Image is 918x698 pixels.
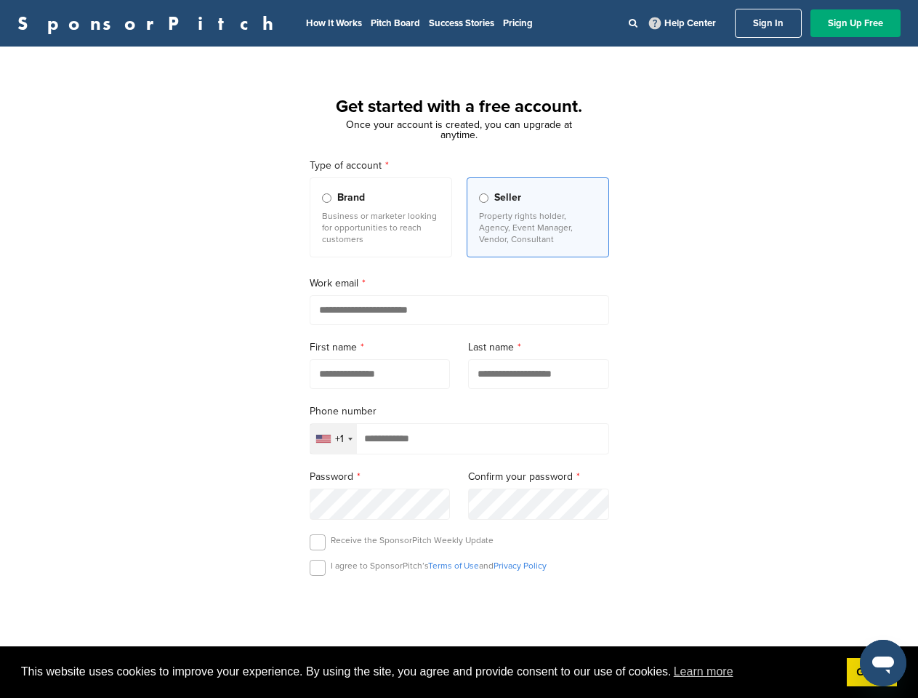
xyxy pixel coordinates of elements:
label: Password [310,469,451,485]
p: Receive the SponsorPitch Weekly Update [331,534,494,546]
iframe: Button to launch messaging window [860,640,906,686]
a: Pricing [503,17,533,29]
a: dismiss cookie message [847,658,897,687]
input: Brand Business or marketer looking for opportunities to reach customers [322,193,331,203]
a: How It Works [306,17,362,29]
span: Once your account is created, you can upgrade at anytime. [346,119,572,141]
a: Help Center [646,15,719,32]
a: learn more about cookies [672,661,736,683]
a: SponsorPitch [17,14,283,33]
a: Success Stories [429,17,494,29]
label: First name [310,340,451,356]
a: Sign In [735,9,802,38]
a: Sign Up Free [810,9,901,37]
h1: Get started with a free account. [292,94,627,120]
div: Selected country [310,424,357,454]
input: Seller Property rights holder, Agency, Event Manager, Vendor, Consultant [479,193,488,203]
p: I agree to SponsorPitch’s and [331,560,547,571]
a: Pitch Board [371,17,420,29]
span: This website uses cookies to improve your experience. By using the site, you agree and provide co... [21,661,835,683]
label: Confirm your password [468,469,609,485]
span: Seller [494,190,521,206]
label: Phone number [310,404,609,420]
a: Terms of Use [428,561,479,571]
span: Brand [337,190,365,206]
a: Privacy Policy [494,561,547,571]
p: Property rights holder, Agency, Event Manager, Vendor, Consultant [479,210,597,245]
p: Business or marketer looking for opportunities to reach customers [322,210,440,245]
div: +1 [335,434,344,444]
label: Last name [468,340,609,356]
label: Work email [310,276,609,292]
label: Type of account [310,158,609,174]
